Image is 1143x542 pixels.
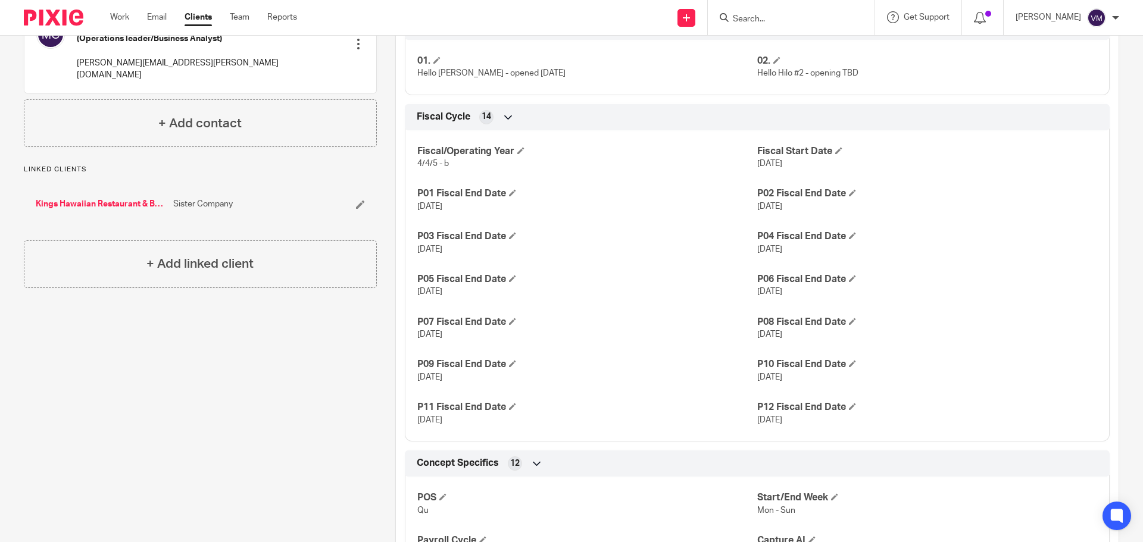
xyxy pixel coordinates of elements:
[417,145,757,158] h4: Fiscal/Operating Year
[417,416,442,424] span: [DATE]
[757,55,1097,67] h4: 02.
[417,316,757,328] h4: P07 Fiscal End Date
[417,245,442,253] span: [DATE]
[732,14,839,25] input: Search
[757,287,782,296] span: [DATE]
[757,245,782,253] span: [DATE]
[417,159,449,168] span: 4/4/5 - b
[482,111,491,123] span: 14
[757,373,782,381] span: [DATE]
[417,358,757,371] h4: P09 Fiscal End Date
[417,55,757,67] h4: 01.
[173,198,233,210] span: Sister Company
[757,202,782,211] span: [DATE]
[417,401,757,413] h4: P11 Fiscal End Date
[267,11,297,23] a: Reports
[417,69,566,77] span: Hello [PERSON_NAME] - opened [DATE]
[417,111,470,123] span: Fiscal Cycle
[904,13,950,21] span: Get Support
[417,287,442,296] span: [DATE]
[417,491,757,504] h4: POS
[417,202,442,211] span: [DATE]
[185,11,212,23] a: Clients
[77,33,330,45] h5: (Operations leader/Business Analyst)
[757,69,858,77] span: Hello Hilo #2 - opening TBD
[36,198,167,210] a: Kings Hawaiian Restaurant & Bakery
[757,316,1097,328] h4: P08 Fiscal End Date
[24,10,83,26] img: Pixie
[417,457,499,469] span: Concept Specifics
[510,458,520,469] span: 12
[110,11,129,23] a: Work
[417,373,442,381] span: [DATE]
[417,273,757,286] h4: P05 Fiscal End Date
[146,255,254,273] h4: + Add linked client
[757,145,1097,158] h4: Fiscal Start Date
[147,11,167,23] a: Email
[757,416,782,424] span: [DATE]
[417,506,429,515] span: Qu
[230,11,249,23] a: Team
[757,230,1097,243] h4: P04 Fiscal End Date
[24,165,377,174] p: Linked clients
[1087,8,1106,27] img: svg%3E
[1016,11,1081,23] p: [PERSON_NAME]
[757,506,795,515] span: Mon - Sun
[757,159,782,168] span: [DATE]
[757,358,1097,371] h4: P10 Fiscal End Date
[417,187,757,200] h4: P01 Fiscal End Date
[757,273,1097,286] h4: P06 Fiscal End Date
[757,401,1097,413] h4: P12 Fiscal End Date
[417,330,442,339] span: [DATE]
[417,230,757,243] h4: P03 Fiscal End Date
[757,491,1097,504] h4: Start/End Week
[757,330,782,339] span: [DATE]
[757,187,1097,200] h4: P02 Fiscal End Date
[77,57,330,82] p: [PERSON_NAME][EMAIL_ADDRESS][PERSON_NAME][DOMAIN_NAME]
[158,114,242,133] h4: + Add contact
